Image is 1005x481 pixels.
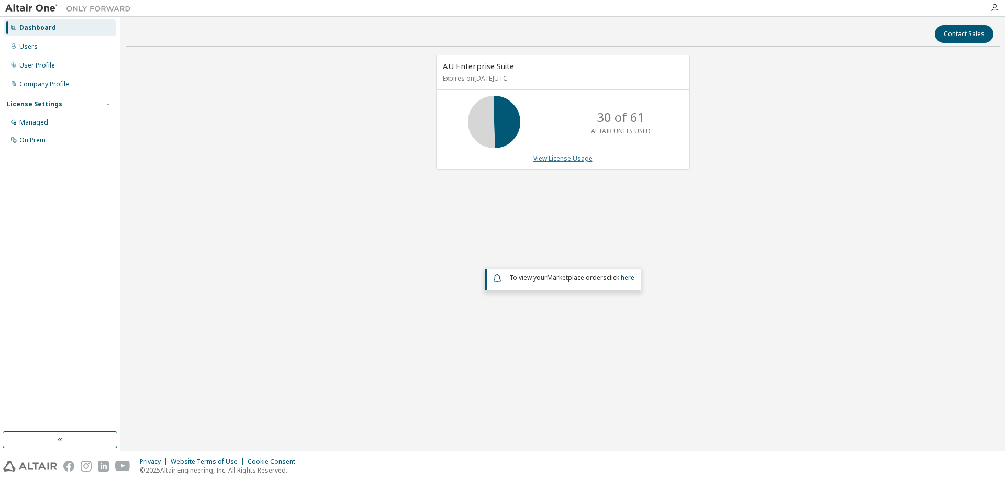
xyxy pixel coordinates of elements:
div: Managed [19,118,48,127]
div: License Settings [7,100,62,108]
span: AU Enterprise Suite [443,61,514,71]
img: linkedin.svg [98,461,109,472]
img: facebook.svg [63,461,74,472]
div: Dashboard [19,24,56,32]
div: Privacy [140,457,171,466]
div: Company Profile [19,80,69,88]
p: Expires on [DATE] UTC [443,74,680,83]
div: Users [19,42,38,51]
em: Marketplace orders [547,273,607,282]
div: Cookie Consent [248,457,301,466]
p: ALTAIR UNITS USED [591,127,651,136]
div: On Prem [19,136,46,144]
p: 30 of 61 [597,108,645,126]
div: Website Terms of Use [171,457,248,466]
a: View License Usage [533,154,593,163]
div: User Profile [19,61,55,70]
span: To view your click [509,273,634,282]
img: instagram.svg [81,461,92,472]
img: altair_logo.svg [3,461,57,472]
button: Contact Sales [935,25,993,43]
p: © 2025 Altair Engineering, Inc. All Rights Reserved. [140,466,301,475]
img: youtube.svg [115,461,130,472]
img: Altair One [5,3,136,14]
a: here [621,273,634,282]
